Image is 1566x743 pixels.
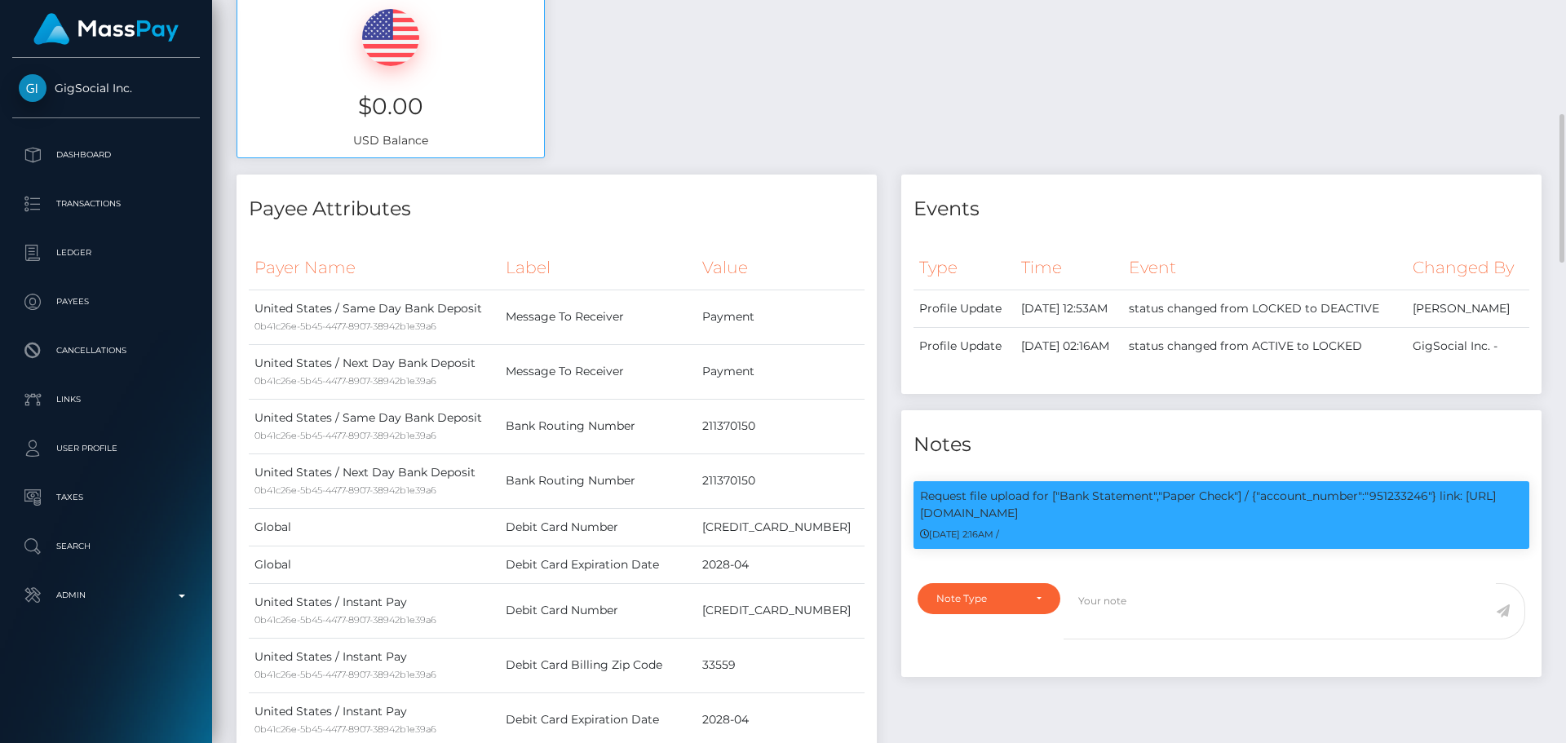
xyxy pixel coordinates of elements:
td: status changed from ACTIVE to LOCKED [1123,327,1407,365]
p: Dashboard [19,143,193,167]
div: Note Type [936,592,1023,605]
a: Dashboard [12,135,200,175]
td: Payment [697,344,865,399]
p: Request file upload for ["Bank Statement","Paper Check"] / {"account_number":"951233246"} link: [... [920,488,1523,522]
td: [CREDIT_CARD_NUMBER] [697,508,865,546]
img: USD.png [362,9,419,66]
td: Debit Card Number [500,583,697,638]
th: Payer Name [249,245,500,290]
small: [DATE] 2:16AM / [920,529,999,540]
p: Payees [19,290,193,314]
small: 0b41c26e-5b45-4477-8907-38942b1e39a6 [254,669,436,680]
h4: Notes [913,431,1529,459]
small: 0b41c26e-5b45-4477-8907-38942b1e39a6 [254,375,436,387]
h4: Events [913,195,1529,223]
small: 0b41c26e-5b45-4477-8907-38942b1e39a6 [254,614,436,626]
td: 33559 [697,638,865,692]
a: Search [12,526,200,567]
td: 211370150 [697,399,865,453]
th: Changed By [1407,245,1529,290]
td: United States / Instant Pay [249,638,500,692]
td: Message To Receiver [500,344,697,399]
a: Cancellations [12,330,200,371]
p: Search [19,534,193,559]
td: [PERSON_NAME] [1407,290,1529,327]
td: Debit Card Billing Zip Code [500,638,697,692]
th: Event [1123,245,1407,290]
p: Taxes [19,485,193,510]
p: User Profile [19,436,193,461]
p: Transactions [19,192,193,216]
td: GigSocial Inc. - [1407,327,1529,365]
a: Links [12,379,200,420]
td: Bank Routing Number [500,453,697,508]
a: User Profile [12,428,200,469]
td: Bank Routing Number [500,399,697,453]
small: 0b41c26e-5b45-4477-8907-38942b1e39a6 [254,321,436,332]
th: Type [913,245,1015,290]
p: Links [19,387,193,412]
button: Note Type [918,583,1060,614]
td: Payment [697,290,865,344]
td: [DATE] 12:53AM [1015,290,1123,327]
p: Admin [19,583,193,608]
span: GigSocial Inc. [12,81,200,95]
a: Taxes [12,477,200,518]
a: Admin [12,575,200,616]
td: Debit Card Expiration Date [500,546,697,583]
td: Profile Update [913,327,1015,365]
td: United States / Instant Pay [249,583,500,638]
a: Transactions [12,184,200,224]
td: United States / Next Day Bank Deposit [249,344,500,399]
td: Debit Card Number [500,508,697,546]
td: United States / Same Day Bank Deposit [249,399,500,453]
a: Payees [12,281,200,322]
td: Global [249,546,500,583]
p: Ledger [19,241,193,265]
img: MassPay Logo [33,13,179,45]
td: Message To Receiver [500,290,697,344]
td: United States / Same Day Bank Deposit [249,290,500,344]
td: [CREDIT_CARD_NUMBER] [697,583,865,638]
small: 0b41c26e-5b45-4477-8907-38942b1e39a6 [254,723,436,735]
th: Time [1015,245,1123,290]
th: Value [697,245,865,290]
td: Profile Update [913,290,1015,327]
h4: Payee Attributes [249,195,865,223]
small: 0b41c26e-5b45-4477-8907-38942b1e39a6 [254,430,436,441]
p: Cancellations [19,338,193,363]
h3: $0.00 [250,91,532,122]
small: 0b41c26e-5b45-4477-8907-38942b1e39a6 [254,484,436,496]
td: [DATE] 02:16AM [1015,327,1123,365]
td: status changed from LOCKED to DEACTIVE [1123,290,1407,327]
a: Ledger [12,232,200,273]
td: United States / Next Day Bank Deposit [249,453,500,508]
img: GigSocial Inc. [19,74,46,102]
td: 2028-04 [697,546,865,583]
th: Label [500,245,697,290]
td: 211370150 [697,453,865,508]
td: Global [249,508,500,546]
